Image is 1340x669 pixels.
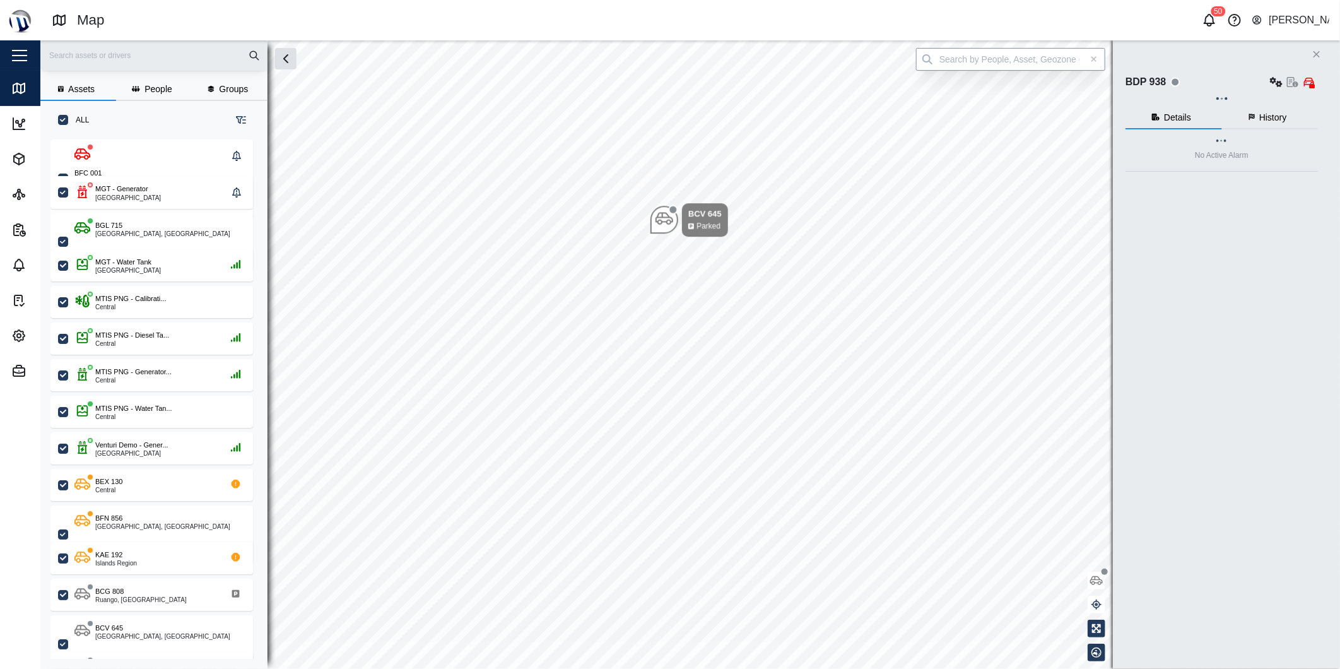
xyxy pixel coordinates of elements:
div: KAE 192 [95,550,122,560]
div: [GEOGRAPHIC_DATA], [GEOGRAPHIC_DATA] [95,524,230,530]
div: [GEOGRAPHIC_DATA] [95,195,161,201]
span: Assets [68,85,95,93]
span: Details [1164,113,1191,122]
div: Central [95,487,122,494]
div: BEX 130 [95,477,122,487]
div: 50 [1211,6,1225,16]
div: Assets [33,152,69,166]
input: Search by People, Asset, Geozone or Place [916,48,1105,71]
div: grid [50,135,267,659]
div: BFN 856 [95,513,122,524]
div: Reports [33,223,74,237]
div: Alarms [33,258,71,272]
div: BFC 001 [74,168,102,179]
div: Map [33,81,60,95]
div: Central [95,304,166,311]
div: [GEOGRAPHIC_DATA], [GEOGRAPHIC_DATA] [95,231,230,237]
div: Dashboard [33,117,86,131]
div: Admin [33,364,68,378]
div: Islands Region [95,560,137,567]
div: No Active Alarm [1195,150,1249,162]
div: MTIS PNG - Generator... [95,367,172,377]
div: Ruango, [GEOGRAPHIC_DATA] [95,597,187,603]
span: Groups [219,85,248,93]
div: Central [95,341,169,347]
div: BCG 808 [95,586,124,597]
input: Search assets or drivers [48,46,260,65]
div: Venturi Demo - Gener... [95,440,168,451]
div: Parked [696,220,720,232]
div: Central [95,414,172,420]
div: Sites [33,187,62,201]
div: BGL 715 [95,220,122,231]
div: Map marker [650,203,728,237]
button: [PERSON_NAME] [1251,11,1330,29]
img: Main Logo [6,6,34,34]
div: [GEOGRAPHIC_DATA] [95,451,168,457]
div: [GEOGRAPHIC_DATA] [95,268,161,274]
div: Settings [33,329,75,343]
span: History [1259,113,1287,122]
label: ALL [68,115,89,125]
div: [GEOGRAPHIC_DATA], [GEOGRAPHIC_DATA] [95,634,230,640]
div: MTIS PNG - Calibrati... [95,293,166,304]
div: BCV 645 [688,208,722,220]
div: MTIS PNG - Diesel Ta... [95,330,169,341]
div: Map [77,9,105,32]
div: BCV 645 [95,623,123,634]
div: MGT - Generator [95,184,148,194]
div: MGT - Water Tank [95,257,151,268]
canvas: Map [40,40,1340,669]
div: Tasks [33,293,66,307]
div: Central [95,377,172,384]
div: [PERSON_NAME] [1269,13,1329,28]
div: BDP 938 [1125,74,1167,90]
span: People [144,85,172,93]
div: MTIS PNG - Water Tan... [95,403,172,414]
